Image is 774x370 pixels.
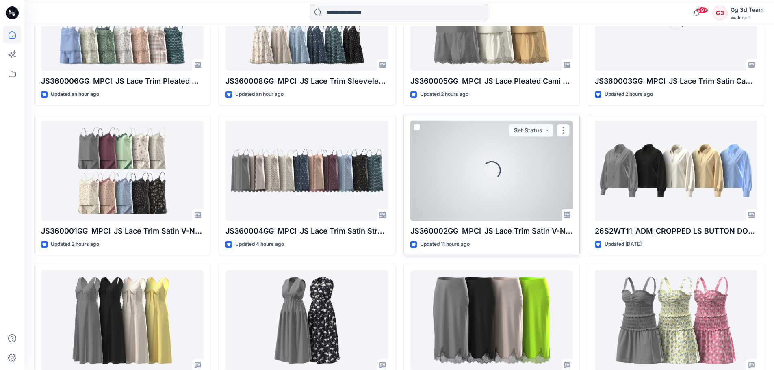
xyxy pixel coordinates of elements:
[696,7,708,13] span: 99+
[420,240,470,249] p: Updated 11 hours ago
[595,76,757,87] p: JS360003GG_MPCI_JS Lace Trim Satin Cami Top & Shorts Set
[713,6,727,20] div: G3
[595,225,757,237] p: 26S2WT11_ADM_CROPPED LS BUTTON DOWN
[605,90,653,99] p: Updated 2 hours ago
[41,121,204,221] a: JS360001GG_MPCI_JS Lace Trim Satin V-Neck Cami Top & Shorts Set
[731,5,764,15] div: Gg 3d Team
[51,240,99,249] p: Updated 2 hours ago
[410,225,573,237] p: JS360002GG_MPCI_JS Lace Trim Satin V-Neck Strappy Dress
[595,121,757,221] a: 26S2WT11_ADM_CROPPED LS BUTTON DOWN
[225,225,388,237] p: JS360004GG_MPCI_JS Lace Trim Satin Strappy Dress
[51,90,99,99] p: Updated an hour ago
[235,240,284,249] p: Updated 4 hours ago
[605,240,642,249] p: Updated [DATE]
[225,76,388,87] p: JS360008GG_MPCI_JS Lace Trim Sleeveless V-Neck Mini Dress
[420,90,468,99] p: Updated 2 hours ago
[731,15,764,21] div: Walmart
[41,76,204,87] p: JS360006GG_MPCI_JS Lace Trim Pleated Cami Top & Shorts Set With Embroidery
[235,90,284,99] p: Updated an hour ago
[41,225,204,237] p: JS360001GG_MPCI_JS Lace Trim Satin V-Neck Cami Top & Shorts Set
[225,121,388,221] a: JS360004GG_MPCI_JS Lace Trim Satin Strappy Dress
[410,76,573,87] p: JS360005GG_MPCI_JS Lace Pleated Cami Top & Shorts Set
